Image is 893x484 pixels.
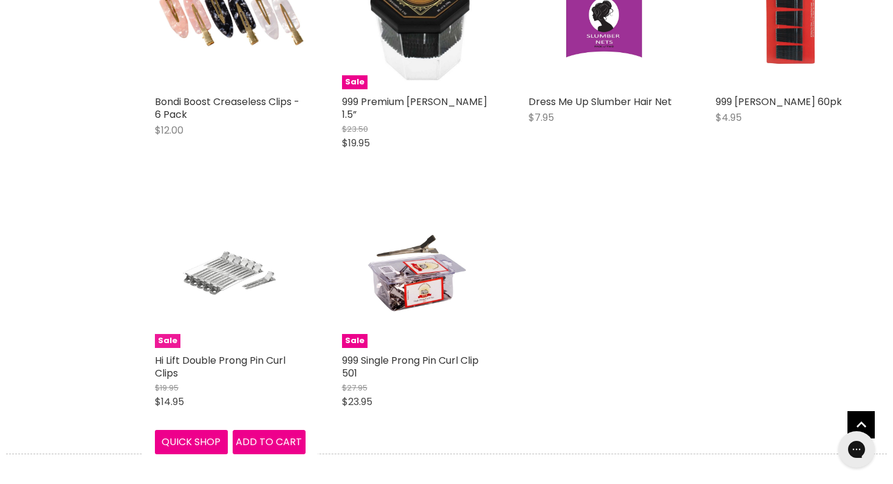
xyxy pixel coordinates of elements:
[155,334,180,348] span: Sale
[342,123,368,135] span: $23.50
[716,95,842,109] a: 999 [PERSON_NAME] 60pk
[155,123,183,137] span: $12.00
[342,198,493,349] a: 999 Single Prong Pin Curl Clip 501Sale
[342,395,372,409] span: $23.95
[155,382,179,394] span: $19.95
[342,95,487,121] a: 999 Premium [PERSON_NAME] 1.5”
[342,382,368,394] span: $27.95
[155,430,228,454] button: Quick shop
[342,353,479,380] a: 999 Single Prong Pin Curl Clip 501
[342,334,368,348] span: Sale
[155,395,184,409] span: $14.95
[180,198,280,349] img: Hi Lift Double Prong Pin Curl Clips
[236,435,302,449] span: Add to cart
[342,136,370,150] span: $19.95
[155,353,286,380] a: Hi Lift Double Prong Pin Curl Clips
[367,198,467,349] img: 999 Single Prong Pin Curl Clip 501
[529,111,554,124] span: $7.95
[155,95,299,121] a: Bondi Boost Creaseless Clips - 6 Pack
[832,427,881,472] iframe: Gorgias live chat messenger
[155,198,306,349] a: Hi Lift Double Prong Pin Curl ClipsSale
[716,111,742,124] span: $4.95
[529,95,672,109] a: Dress Me Up Slumber Hair Net
[233,430,306,454] button: Add to cart
[342,75,368,89] span: Sale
